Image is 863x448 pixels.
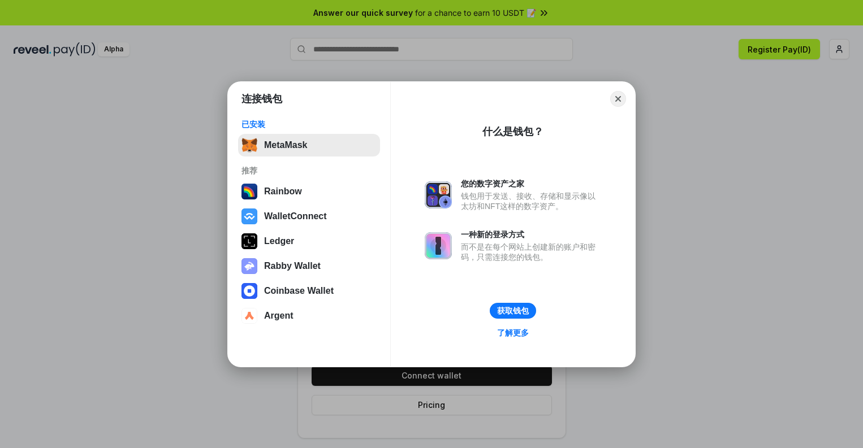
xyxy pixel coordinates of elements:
div: 获取钱包 [497,306,529,316]
div: 钱包用于发送、接收、存储和显示像以太坊和NFT这样的数字资产。 [461,191,601,211]
button: Rabby Wallet [238,255,380,277]
div: 什么是钱包？ [482,125,543,138]
div: Rainbow [264,186,302,197]
div: WalletConnect [264,211,327,221]
div: 了解更多 [497,328,529,338]
img: svg+xml,%3Csvg%20width%3D%2228%22%20height%3D%2228%22%20viewBox%3D%220%200%2028%2028%22%20fill%3D... [241,308,257,324]
button: Ledger [238,230,380,253]
div: 而不是在每个网站上创建新的账户和密码，只需连接您的钱包。 [461,242,601,262]
button: Rainbow [238,180,380,203]
div: MetaMask [264,140,307,150]
img: svg+xml,%3Csvg%20width%3D%2228%22%20height%3D%2228%22%20viewBox%3D%220%200%2028%2028%22%20fill%3D... [241,283,257,299]
button: Coinbase Wallet [238,280,380,302]
button: MetaMask [238,134,380,156]
div: 推荐 [241,166,377,176]
img: svg+xml,%3Csvg%20width%3D%22120%22%20height%3D%22120%22%20viewBox%3D%220%200%20120%20120%22%20fil... [241,184,257,199]
img: svg+xml,%3Csvg%20xmlns%3D%22http%3A%2F%2Fwww.w3.org%2F2000%2Fsvg%22%20fill%3D%22none%22%20viewBox... [425,232,452,259]
div: 已安装 [241,119,377,129]
img: svg+xml,%3Csvg%20xmlns%3D%22http%3A%2F%2Fwww.w3.org%2F2000%2Fsvg%22%20width%3D%2228%22%20height%3... [241,233,257,249]
a: 了解更多 [490,325,536,340]
button: 获取钱包 [490,303,536,319]
div: 一种新的登录方式 [461,229,601,240]
div: Rabby Wallet [264,261,321,271]
div: Coinbase Wallet [264,286,334,296]
div: Ledger [264,236,294,246]
img: svg+xml,%3Csvg%20fill%3D%22none%22%20height%3D%2233%22%20viewBox%3D%220%200%2035%2033%22%20width%... [241,137,257,153]
div: 您的数字资产之家 [461,179,601,189]
img: svg+xml,%3Csvg%20width%3D%2228%22%20height%3D%2228%22%20viewBox%3D%220%200%2028%2028%22%20fill%3D... [241,208,257,224]
h1: 连接钱包 [241,92,282,106]
img: svg+xml,%3Csvg%20xmlns%3D%22http%3A%2F%2Fwww.w3.org%2F2000%2Fsvg%22%20fill%3D%22none%22%20viewBox... [241,258,257,274]
img: svg+xml,%3Csvg%20xmlns%3D%22http%3A%2F%2Fwww.w3.org%2F2000%2Fsvg%22%20fill%3D%22none%22%20viewBox... [425,181,452,208]
button: Close [610,91,626,107]
button: WalletConnect [238,205,380,228]
button: Argent [238,305,380,327]
div: Argent [264,311,294,321]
